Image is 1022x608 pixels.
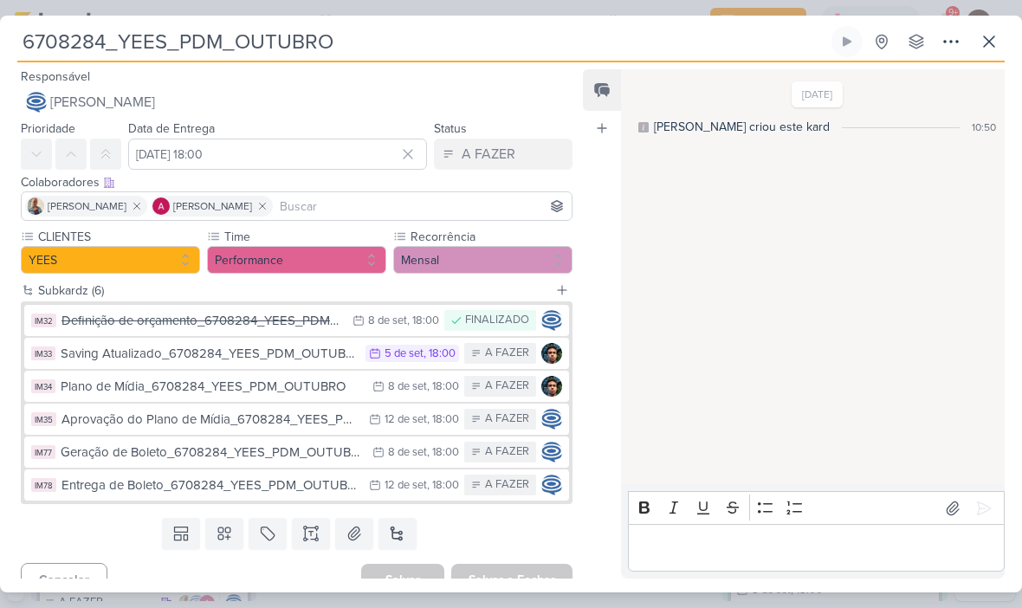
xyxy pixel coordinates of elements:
[17,26,828,57] input: Kard Sem Título
[541,376,562,397] img: Nelito Junior
[541,442,562,462] img: Caroline Traven De Andrade
[427,381,459,392] div: , 18:00
[128,121,215,136] label: Data de Entrega
[207,246,386,274] button: Performance
[427,414,459,425] div: , 18:00
[434,139,572,170] button: A FAZER
[36,228,200,246] label: CLIENTES
[485,476,529,494] div: A FAZER
[61,443,364,462] div: Geração de Boleto_6708284_YEES_PDM_OUTUBRO
[972,120,996,135] div: 10:50
[31,412,56,426] div: IM35
[223,228,386,246] label: Time
[276,196,568,217] input: Buscar
[485,411,529,428] div: A FAZER
[409,228,572,246] label: Recorrência
[388,381,427,392] div: 8 de set
[485,345,529,362] div: A FAZER
[38,281,548,300] div: Subkardz (6)
[424,348,456,359] div: , 18:00
[368,315,407,327] div: 8 de set
[50,92,155,113] span: [PERSON_NAME]
[393,246,572,274] button: Mensal
[173,198,252,214] span: [PERSON_NAME]
[24,371,569,402] button: IM34 Plano de Mídia_6708284_YEES_PDM_OUTUBRO 8 de set , 18:00 A FAZER
[31,445,55,459] div: IM77
[628,491,1005,525] div: Editor toolbar
[21,69,90,84] label: Responsável
[24,404,569,435] button: IM35 Aprovação do Plano de Mídia_6708284_YEES_PDM_OUTUBRO 12 de set , 18:00 A FAZER
[24,338,569,369] button: IM33 Saving Atualizado_6708284_YEES_PDM_OUTUBRO 5 de set , 18:00 A FAZER
[628,524,1005,572] div: Editor editing area: main
[485,443,529,461] div: A FAZER
[21,246,200,274] button: YEES
[61,344,357,364] div: Saving Atualizado_6708284_YEES_PDM_OUTUBRO
[541,343,562,364] img: Nelito Junior
[462,144,515,165] div: A FAZER
[385,414,427,425] div: 12 de set
[465,312,529,329] div: FINALIZADO
[427,480,459,491] div: , 18:00
[31,478,56,492] div: IM78
[31,314,56,327] div: IM32
[388,447,427,458] div: 8 de set
[61,475,360,495] div: Entrega de Boleto_6708284_YEES_PDM_OUTUBRO
[541,409,562,430] img: Caroline Traven De Andrade
[541,475,562,495] img: Caroline Traven De Andrade
[427,447,459,458] div: , 18:00
[840,35,854,49] div: Ligar relógio
[24,305,569,336] button: IM32 Definição de orçamento_6708284_YEES_PDM_OUTUBRO 8 de set , 18:00 FINALIZADO
[61,377,364,397] div: Plano de Mídia_6708284_YEES_PDM_OUTUBRO
[21,87,572,118] button: [PERSON_NAME]
[385,480,427,491] div: 12 de set
[26,92,47,113] img: Caroline Traven De Andrade
[21,121,75,136] label: Prioridade
[61,410,360,430] div: Aprovação do Plano de Mídia_6708284_YEES_PDM_OUTUBRO
[541,310,562,331] img: Caroline Traven De Andrade
[385,348,424,359] div: 5 de set
[152,197,170,215] img: Alessandra Gomes
[407,315,439,327] div: , 18:00
[24,469,569,501] button: IM78 Entrega de Boleto_6708284_YEES_PDM_OUTUBRO 12 de set , 18:00 A FAZER
[21,563,107,597] button: Cancelar
[31,379,55,393] div: IM34
[24,437,569,468] button: IM77 Geração de Boleto_6708284_YEES_PDM_OUTUBRO 8 de set , 18:00 A FAZER
[27,197,44,215] img: Iara Santos
[31,346,55,360] div: IM33
[654,118,830,136] div: [PERSON_NAME] criou este kard
[21,173,572,191] div: Colaboradores
[128,139,427,170] input: Select a date
[485,378,529,395] div: A FAZER
[61,311,344,331] div: Definição de orçamento_6708284_YEES_PDM_OUTUBRO
[48,198,126,214] span: [PERSON_NAME]
[434,121,467,136] label: Status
